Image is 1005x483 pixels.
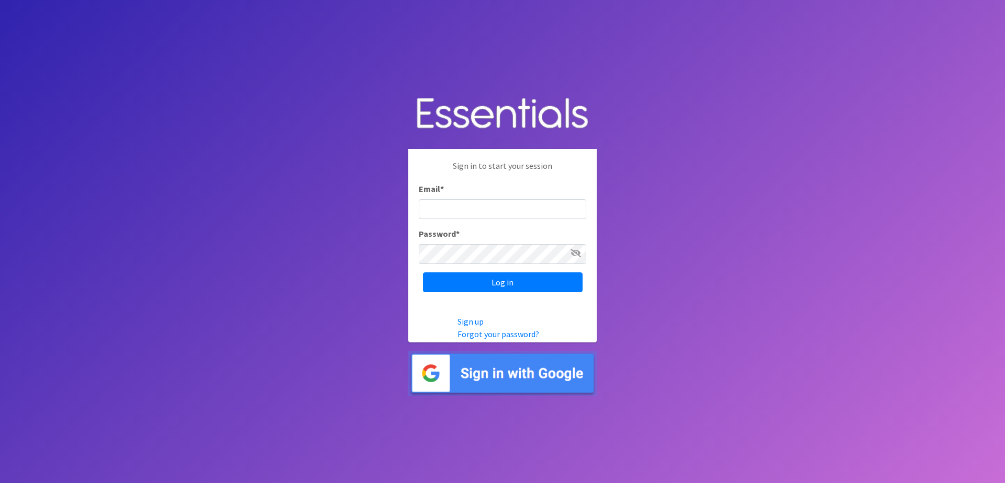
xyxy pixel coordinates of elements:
[408,351,597,396] img: Sign in with Google
[457,316,484,327] a: Sign up
[423,272,583,292] input: Log in
[408,87,597,141] img: Human Essentials
[419,227,460,240] label: Password
[456,228,460,239] abbr: required
[440,183,444,194] abbr: required
[457,329,539,339] a: Forgot your password?
[419,159,586,182] p: Sign in to start your session
[419,182,444,195] label: Email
